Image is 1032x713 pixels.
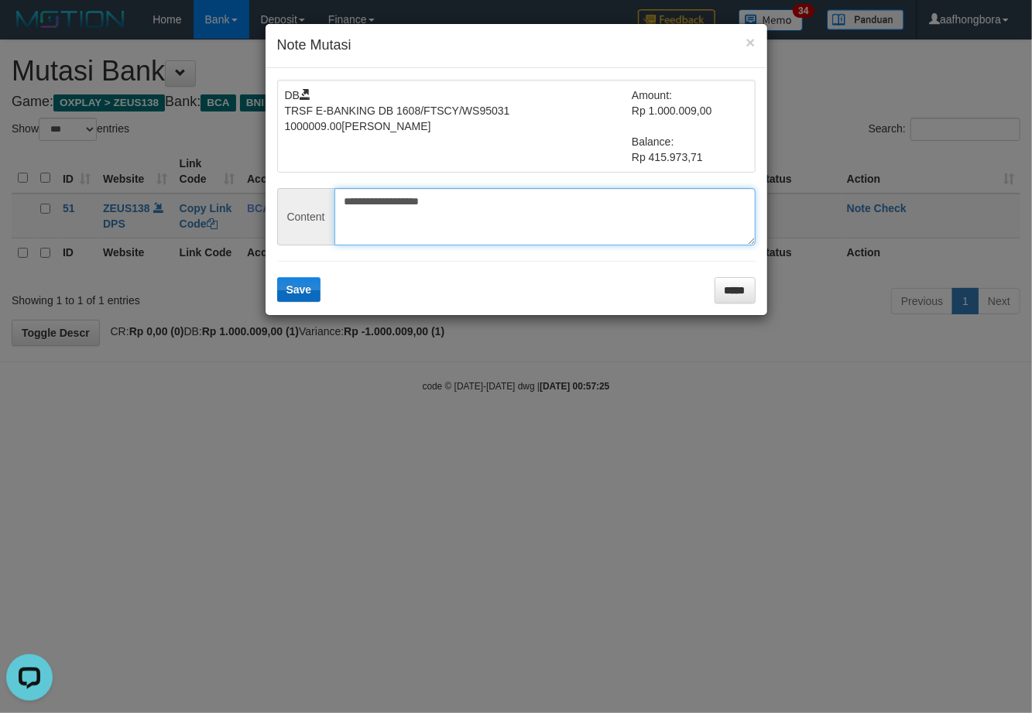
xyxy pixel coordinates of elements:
button: × [746,34,755,50]
h4: Note Mutasi [277,36,756,56]
td: Amount: Rp 1.000.009,00 Balance: Rp 415.973,71 [632,87,748,165]
button: Save [277,277,321,302]
span: Save [286,283,312,296]
td: DB TRSF E-BANKING DB 1608/FTSCY/WS95031 1000009.00[PERSON_NAME] [285,87,633,165]
span: Content [277,188,334,245]
button: Open LiveChat chat widget [6,6,53,53]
